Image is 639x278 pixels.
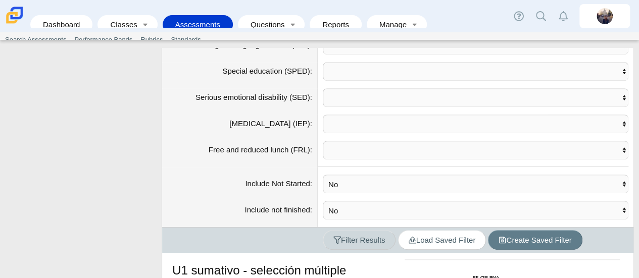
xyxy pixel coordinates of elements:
[333,236,385,244] span: Filter Results
[4,19,25,27] a: Carmen School of Science & Technology
[1,32,70,47] a: Search Assessments
[103,15,138,34] a: Classes
[222,67,312,75] label: Special education (SPED)
[597,8,613,24] img: britta.barnhart.NdZ84j
[136,32,167,47] a: Rubrics
[245,179,312,188] label: Include Not Started
[372,15,408,34] a: Manage
[243,15,285,34] a: Questions
[409,236,476,244] span: Load Saved Filter
[323,230,396,250] button: Filter Results
[138,15,153,34] a: Toggle expanded
[206,40,312,49] label: English language learner (ELL)
[244,205,312,214] label: Include not finished
[70,32,136,47] a: Performance Bands
[488,230,582,250] button: Create Saved Filter
[209,145,312,154] label: Free and reduced lunch (FRL)
[398,230,486,250] a: Load Saved Filter
[168,15,228,34] a: Assessments
[4,5,25,26] img: Carmen School of Science & Technology
[229,119,312,128] label: [MEDICAL_DATA] (IEP)
[195,93,312,101] label: Serious emotional disability (SED)
[499,236,571,244] span: Create Saved Filter
[167,32,205,47] a: Standards
[579,4,630,28] a: britta.barnhart.NdZ84j
[408,15,422,34] a: Toggle expanded
[35,15,87,34] a: Dashboard
[285,15,300,34] a: Toggle expanded
[315,15,357,34] a: Reports
[552,5,574,27] a: Alerts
